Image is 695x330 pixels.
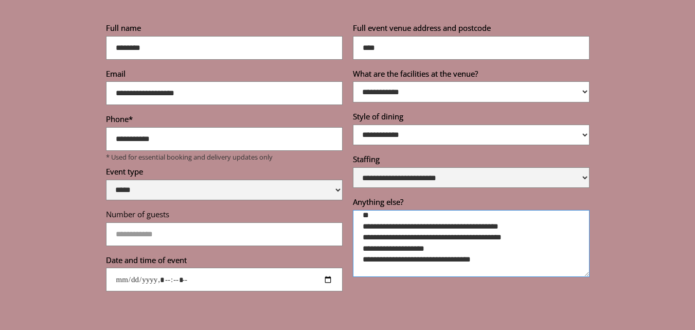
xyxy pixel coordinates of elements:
[353,68,590,82] label: What are the facilities at the venue?
[106,68,343,82] label: Email
[106,255,343,268] label: Date and time of event
[106,166,343,180] label: Event type
[106,114,343,127] label: Phone*
[353,23,590,36] label: Full event venue address and postcode
[353,197,590,210] label: Anything else?
[353,111,590,125] label: Style of dining
[106,23,343,36] label: Full name
[106,209,343,222] label: Number of guests
[353,154,590,167] label: Staffing
[106,153,343,161] p: * Used for essential booking and delivery updates only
